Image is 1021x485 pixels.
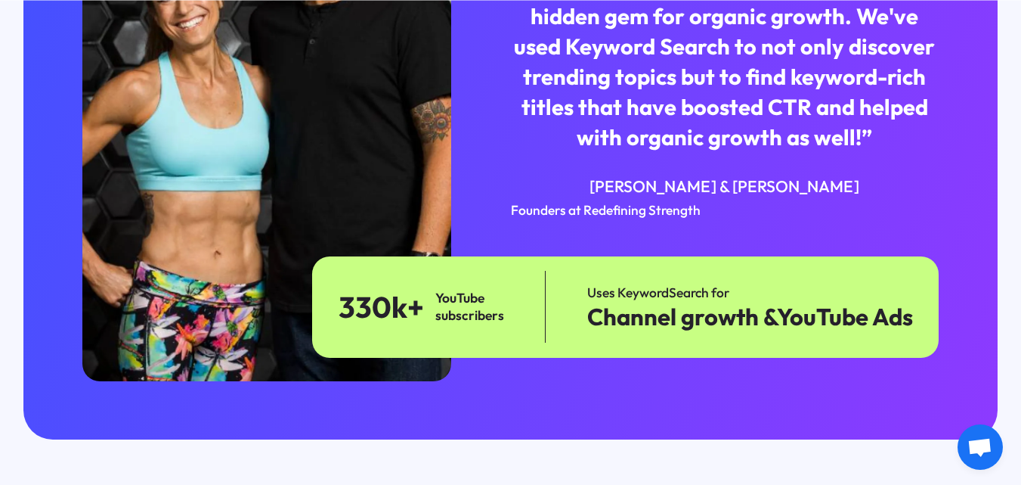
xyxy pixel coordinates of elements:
[958,424,1003,470] a: Open chat
[511,201,939,221] div: Founders at Redefining Strength
[587,303,913,331] div: Channel growth &
[511,176,939,198] div: [PERSON_NAME] & [PERSON_NAME]
[587,283,913,303] div: Uses KeywordSearch for
[339,291,424,324] div: 330k+
[777,302,913,331] span: YouTube Ads
[435,290,504,325] div: YouTube subscribers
